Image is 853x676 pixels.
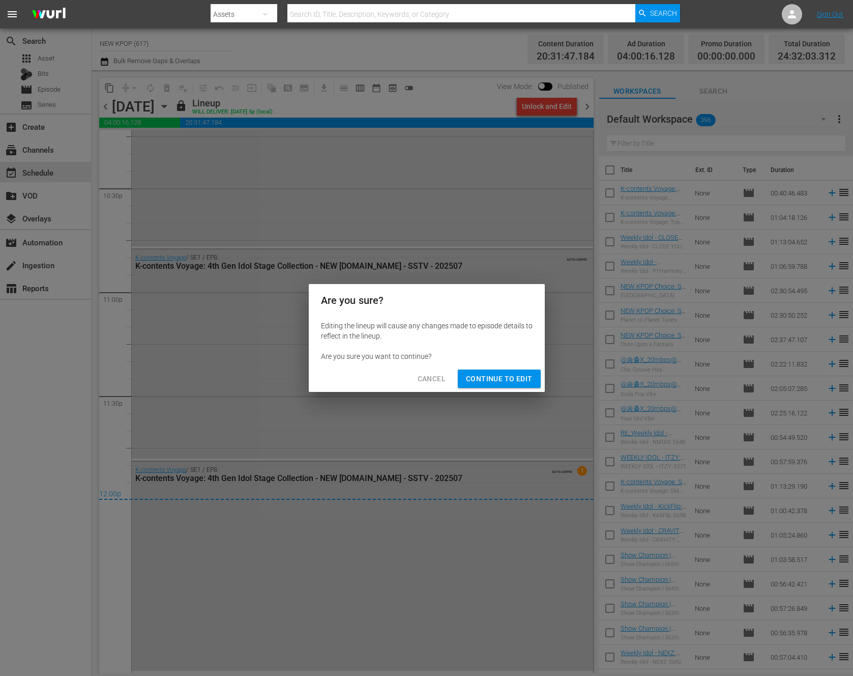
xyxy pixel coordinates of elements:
[458,370,540,388] button: Continue to Edit
[650,4,677,22] span: Search
[418,373,446,385] span: Cancel
[466,373,532,385] span: Continue to Edit
[6,8,18,20] span: menu
[409,370,454,388] button: Cancel
[321,321,533,341] div: Editing the lineup will cause any changes made to episode details to reflect in the lineup.
[321,351,533,361] div: Are you sure you want to continue?
[321,292,533,308] h2: Are you sure?
[817,10,843,18] a: Sign Out
[24,3,73,26] img: ans4CAIJ8jUAAAAAAAAAAAAAAAAAAAAAAAAgQb4GAAAAAAAAAAAAAAAAAAAAAAAAJMjXAAAAAAAAAAAAAAAAAAAAAAAAgAT5G...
